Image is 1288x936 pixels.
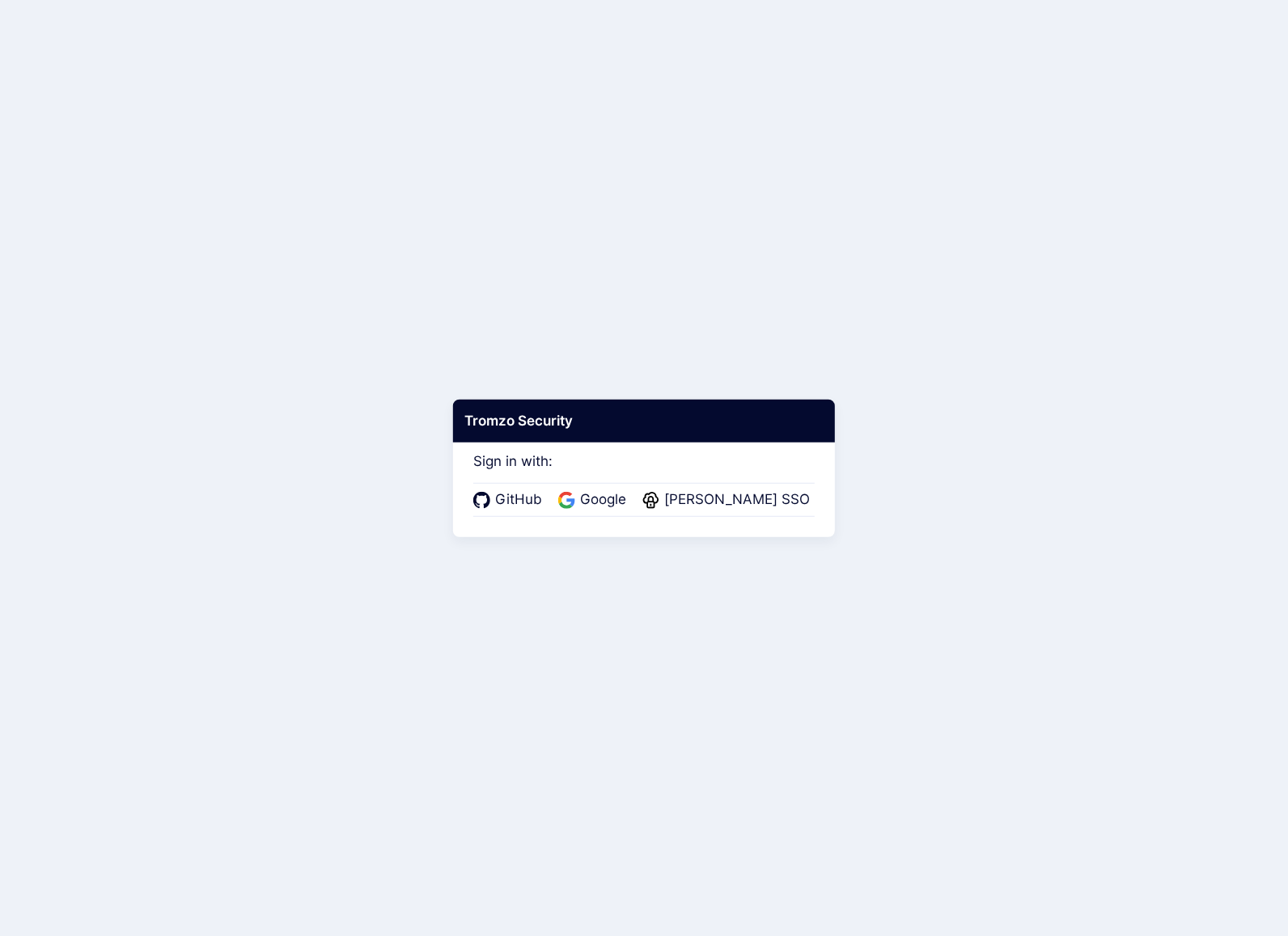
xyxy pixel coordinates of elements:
[659,489,815,510] span: [PERSON_NAME] SSO
[473,430,815,516] div: Sign in with:
[642,489,815,510] a: [PERSON_NAME] SSO
[453,399,835,443] div: Tromzo Security
[575,489,631,510] span: Google
[490,489,547,510] span: GitHub
[558,489,631,510] a: Google
[473,489,547,510] a: GitHub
